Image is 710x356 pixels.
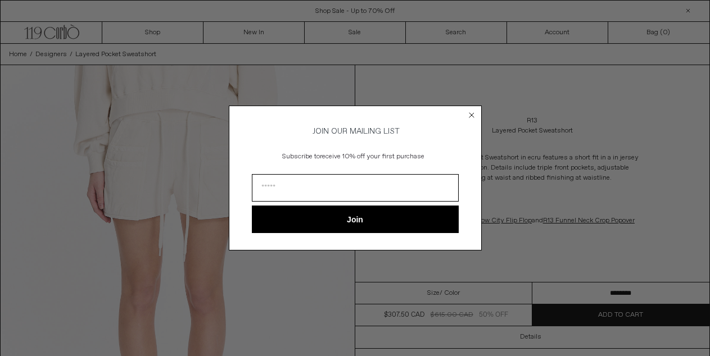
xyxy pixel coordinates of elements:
input: Email [252,174,459,202]
span: Subscribe to [282,152,320,161]
button: Close dialog [466,109,477,121]
span: JOIN OUR MAILING LIST [311,126,400,136]
button: Join [252,206,459,233]
span: receive 10% off your first purchase [320,152,424,161]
